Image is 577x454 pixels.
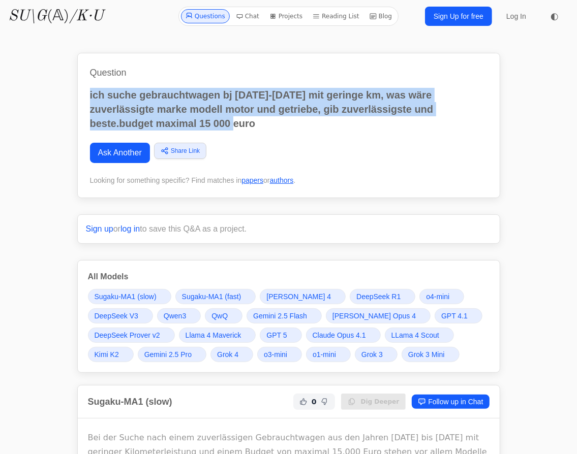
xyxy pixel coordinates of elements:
span: GPT 4.1 [441,311,468,321]
span: Qwen3 [164,311,186,321]
h2: Sugaku-MA1 (slow) [88,395,172,409]
span: Sugaku-MA1 (fast) [182,291,241,302]
span: ◐ [551,12,559,21]
a: DeepSeek V3 [88,308,153,323]
a: Grok 4 [210,347,253,362]
button: ◐ [544,6,565,26]
a: LLama 4 Scout [385,328,454,343]
a: Llama 4 Maverick [179,328,256,343]
a: Projects [265,9,307,23]
a: Sugaku-MA1 (fast) [175,289,256,304]
a: log in [120,224,140,233]
a: Sugaku-MA1 (slow) [88,289,171,304]
a: DeepSeek Prover v2 [88,328,175,343]
span: Gemini 2.5 Flash [253,311,307,321]
a: Grok 3 Mini [402,347,460,362]
a: [PERSON_NAME] Opus 4 [326,308,431,323]
a: Chat [232,9,263,23]
button: Not Helpful [319,396,331,408]
a: o3-mini [257,347,302,362]
h3: All Models [88,271,490,283]
div: Looking for something specific? Find matches in or . [90,175,488,185]
a: Reading List [309,9,363,23]
span: 0 [312,397,317,407]
a: authors [270,176,294,184]
a: DeepSeek R1 [350,289,415,304]
i: SU\G [8,9,47,24]
p: or to save this Q&A as a project. [86,223,492,235]
span: LLama 4 Scout [391,330,439,340]
a: papers [241,176,263,184]
a: Ask Another [90,143,150,163]
a: Claude Opus 4.1 [306,328,381,343]
a: o1-mini [306,347,351,362]
span: [PERSON_NAME] 4 [266,291,331,302]
span: QwQ [211,311,228,321]
a: Follow up in Chat [412,395,489,409]
a: Qwen3 [157,308,201,323]
a: Grok 3 [355,347,398,362]
span: [PERSON_NAME] Opus 4 [332,311,416,321]
span: Share Link [171,146,200,155]
span: Gemini 2.5 Pro [144,349,192,360]
span: DeepSeek Prover v2 [95,330,160,340]
p: ich suche gebrauchtwagen bj [DATE]-[DATE] mit geringe km, was wäre zuverlässigte marke modell mot... [90,88,488,131]
span: Grok 4 [217,349,238,360]
a: o4-mini [419,289,464,304]
span: Kimi K2 [95,349,119,360]
span: DeepSeek V3 [95,311,138,321]
a: Sign Up for free [425,7,492,26]
span: Llama 4 Maverick [186,330,241,340]
span: Grok 3 Mini [408,349,445,360]
h1: Question [90,66,488,80]
a: Gemini 2.5 Flash [247,308,322,323]
span: DeepSeek R1 [356,291,401,302]
span: o1-mini [313,349,336,360]
button: Helpful [297,396,310,408]
a: SU\G(𝔸)/K·U [8,7,103,25]
a: GPT 4.1 [435,308,482,323]
span: GPT 5 [266,330,287,340]
a: Sign up [86,224,113,233]
a: Questions [181,9,230,23]
a: Log In [500,7,532,25]
a: QwQ [205,308,242,323]
span: Grok 3 [361,349,383,360]
i: /K·U [69,9,103,24]
span: o3-mini [264,349,287,360]
a: GPT 5 [260,328,301,343]
a: Gemini 2.5 Pro [138,347,206,362]
span: Sugaku-MA1 (slow) [95,291,157,302]
a: [PERSON_NAME] 4 [260,289,346,304]
a: Kimi K2 [88,347,134,362]
span: o4-mini [426,291,449,302]
a: Blog [366,9,397,23]
span: Claude Opus 4.1 [313,330,366,340]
